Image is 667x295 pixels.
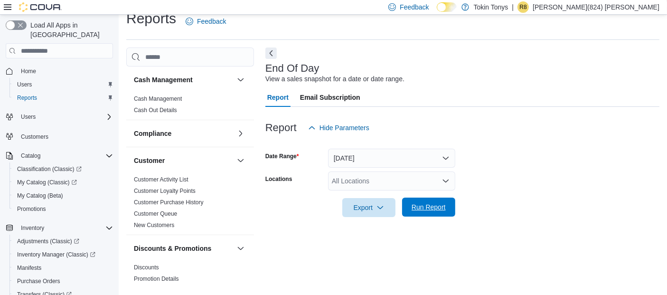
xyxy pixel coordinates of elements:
button: Discounts & Promotions [235,243,246,254]
h3: Compliance [134,129,171,138]
h3: Report [265,122,297,133]
p: | [512,1,514,13]
a: Adjustments (Classic) [13,236,83,247]
span: New Customers [134,221,174,229]
a: New Customers [134,222,174,228]
button: Manifests [9,261,117,275]
span: Customers [17,130,113,142]
button: Inventory [17,222,48,234]
a: Customer Queue [134,210,177,217]
a: Manifests [13,262,45,274]
a: Purchase Orders [13,276,64,287]
div: View a sales snapshot for a date or date range. [265,74,404,84]
div: Customer [126,174,254,235]
button: Run Report [402,198,455,217]
h3: End Of Day [265,63,319,74]
a: Customer Purchase History [134,199,204,206]
span: Customers [21,133,48,141]
a: Inventory Manager (Classic) [13,249,99,260]
button: Cash Management [235,74,246,86]
span: Feedback [197,17,226,26]
span: Email Subscription [300,88,360,107]
span: Home [17,65,113,77]
span: Load All Apps in [GEOGRAPHIC_DATA] [27,20,113,39]
span: Cash Management [134,95,182,103]
span: Adjustments (Classic) [13,236,113,247]
span: Users [21,113,36,121]
span: Discounts [134,264,159,271]
button: Hide Parameters [304,118,373,137]
a: Feedback [182,12,230,31]
a: Home [17,66,40,77]
button: Customer [235,155,246,166]
span: Report [267,88,289,107]
a: My Catalog (Classic) [9,176,117,189]
a: Promotion Details [134,276,179,282]
a: Promotions [13,203,50,215]
div: Rene(824) Nunez [517,1,529,13]
button: [DATE] [328,149,455,168]
span: Reports [13,92,113,104]
button: Compliance [235,128,246,139]
button: Compliance [134,129,233,138]
button: Inventory [2,221,117,235]
span: Manifests [13,262,113,274]
span: Inventory [17,222,113,234]
a: Cash Out Details [134,107,177,114]
span: Promotions [17,205,46,213]
a: Reports [13,92,41,104]
span: Catalog [17,150,113,162]
span: Purchase Orders [13,276,113,287]
input: Dark Mode [437,2,457,12]
span: Inventory [21,224,44,232]
button: Customers [2,129,117,143]
span: Adjustments (Classic) [17,238,79,245]
div: Cash Management [126,93,254,120]
button: Catalog [17,150,44,162]
span: Promotions [134,286,163,294]
button: Cash Management [134,75,233,85]
span: Classification (Classic) [13,163,113,175]
span: Export [348,198,390,217]
span: Customer Purchase History [134,199,204,206]
button: Open list of options [442,177,450,185]
button: Reports [9,91,117,105]
a: Classification (Classic) [13,163,85,175]
button: Users [2,110,117,124]
span: Users [17,81,32,88]
button: Purchase Orders [9,275,117,288]
span: Classification (Classic) [17,165,82,173]
button: Users [17,111,39,123]
span: Manifests [17,264,41,272]
span: Customer Activity List [134,176,188,183]
h3: Cash Management [134,75,193,85]
a: Users [13,79,36,90]
h3: Discounts & Promotions [134,244,211,253]
button: Catalog [2,149,117,162]
a: Discounts [134,264,159,271]
span: My Catalog (Classic) [17,179,77,186]
span: My Catalog (Classic) [13,177,113,188]
span: Hide Parameters [319,123,369,133]
a: Cash Management [134,95,182,102]
label: Locations [265,175,292,183]
button: Home [2,64,117,78]
span: Cash Out Details [134,106,177,114]
span: Catalog [21,152,40,160]
button: Customer [134,156,233,165]
span: Inventory Manager (Classic) [17,251,95,258]
span: Home [21,67,36,75]
button: Users [9,78,117,91]
a: Customer Loyalty Points [134,188,196,194]
span: Purchase Orders [17,277,60,285]
span: Promotions [13,203,113,215]
a: Classification (Classic) [9,162,117,176]
a: My Catalog (Beta) [13,190,67,201]
button: My Catalog (Beta) [9,189,117,202]
span: Run Report [412,202,446,212]
a: Inventory Manager (Classic) [9,248,117,261]
label: Date Range [265,152,299,160]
